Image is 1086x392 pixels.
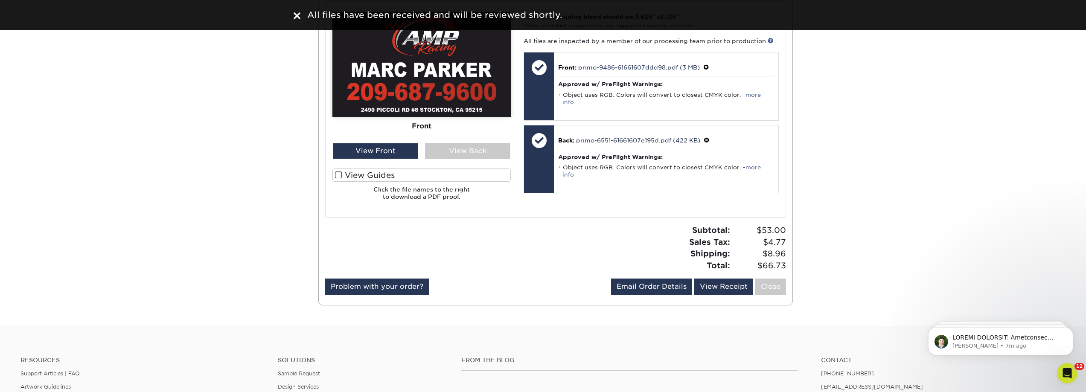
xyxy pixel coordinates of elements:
span: $4.77 [733,236,786,248]
strong: Sales Tax: [689,237,730,247]
a: Sample Request [278,370,320,377]
p: All files are inspected by a member of our processing team prior to production. [524,37,778,45]
div: View Front [333,143,418,159]
a: View Receipt [694,279,753,295]
h4: Resources [20,357,265,364]
li: Object uses RGB. Colors will convert to closest CMYK color. - [558,91,774,106]
label: View Guides [332,168,511,182]
a: Close [755,279,786,295]
span: Back: [558,137,574,144]
span: All files have been received and will be reviewed shortly. [307,10,562,20]
h4: Approved w/ PreFlight Warnings: [558,81,774,87]
a: more info [562,164,761,178]
a: Contact [821,357,1066,364]
a: Artwork Guidelines [20,383,71,390]
h4: Solutions [278,357,448,364]
a: Support Articles | FAQ [20,370,80,377]
iframe: Intercom live chat [1057,363,1077,383]
a: primo-9486-61661607ddd98.pdf (3 MB) [578,64,700,71]
a: [EMAIL_ADDRESS][DOMAIN_NAME] [821,383,923,390]
strong: Subtotal: [692,225,730,235]
div: View Back [425,143,510,159]
iframe: Intercom notifications message [915,309,1086,369]
h4: Approved w/ PreFlight Warnings: [558,154,774,160]
h4: From the Blog [461,357,798,364]
strong: Total: [707,261,730,270]
span: $53.00 [733,224,786,236]
img: close [294,12,300,19]
a: Design Services [278,383,319,390]
div: Front [332,116,511,135]
span: $66.73 [733,260,786,272]
a: Problem with your order? [325,279,429,295]
a: [PHONE_NUMBER] [821,370,874,377]
a: more info [562,92,761,105]
li: Object uses RGB. Colors will convert to closest CMYK color. - [558,164,774,178]
a: primo-6551-61661607e195d.pdf (422 KB) [576,137,700,144]
strong: Shipping: [690,249,730,258]
span: Front: [558,64,576,71]
span: 12 [1074,363,1084,370]
a: Email Order Details [611,279,692,295]
h6: Click the file names to the right to download a PDF proof. [332,186,511,207]
span: $8.96 [733,248,786,260]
